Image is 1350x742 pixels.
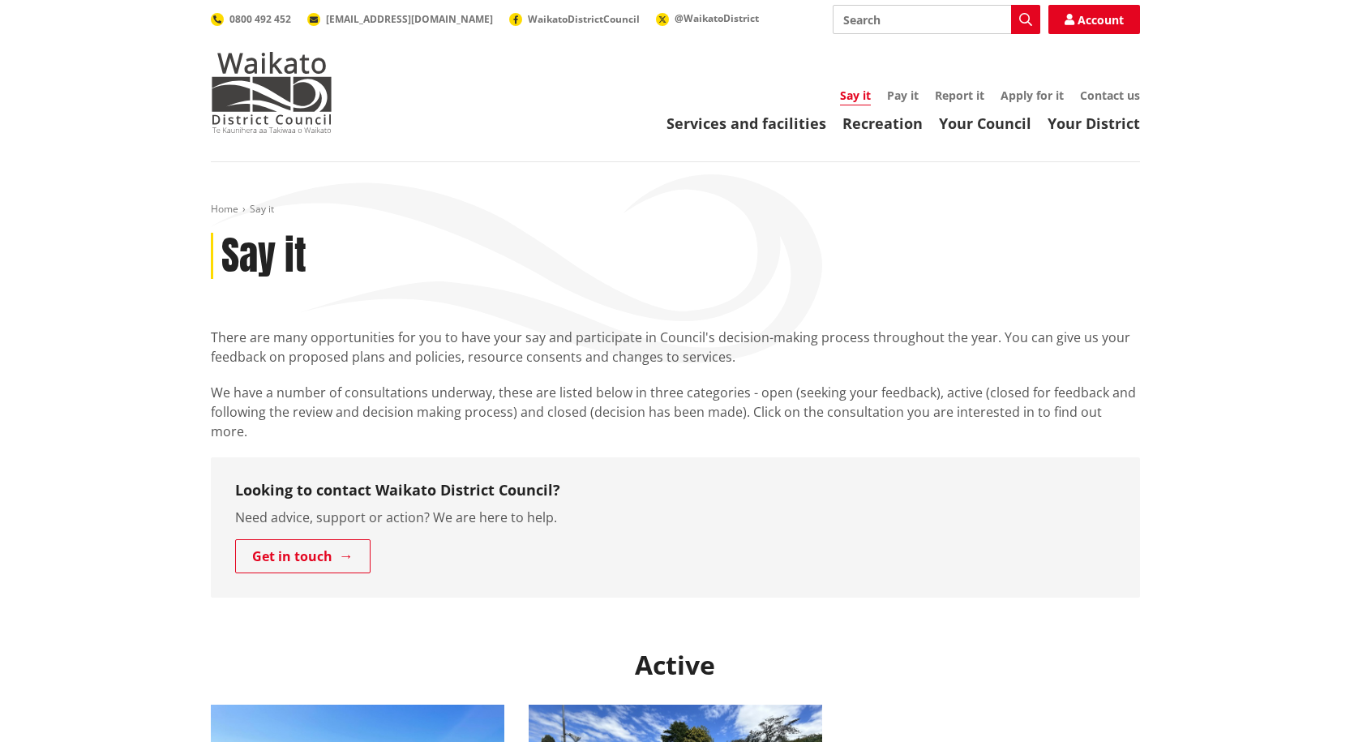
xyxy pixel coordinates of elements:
span: 0800 492 452 [229,12,291,26]
a: Get in touch [235,539,371,573]
a: Apply for it [1001,88,1064,103]
h1: Say it [221,233,306,280]
a: Your District [1048,114,1140,133]
h3: Looking to contact Waikato District Council? [235,482,1116,500]
a: Home [211,202,238,216]
a: Report it [935,88,984,103]
span: WaikatoDistrictCouncil [528,12,640,26]
a: Pay it [887,88,919,103]
a: Say it [840,88,871,105]
span: [EMAIL_ADDRESS][DOMAIN_NAME] [326,12,493,26]
span: @WaikatoDistrict [675,11,759,25]
p: Need advice, support or action? We are here to help. [235,508,1116,527]
input: Search input [833,5,1040,34]
a: Recreation [842,114,923,133]
a: Your Council [939,114,1031,133]
a: WaikatoDistrictCouncil [509,12,640,26]
a: [EMAIL_ADDRESS][DOMAIN_NAME] [307,12,493,26]
a: 0800 492 452 [211,12,291,26]
nav: breadcrumb [211,203,1140,217]
img: Waikato District Council - Te Kaunihera aa Takiwaa o Waikato [211,52,332,133]
span: Say it [250,202,274,216]
p: We have a number of consultations underway, these are listed below in three categories - open (se... [211,383,1140,441]
a: @WaikatoDistrict [656,11,759,25]
h2: Active [211,650,1140,680]
a: Account [1048,5,1140,34]
a: Contact us [1080,88,1140,103]
p: There are many opportunities for you to have your say and participate in Council's decision-makin... [211,328,1140,367]
a: Services and facilities [666,114,826,133]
